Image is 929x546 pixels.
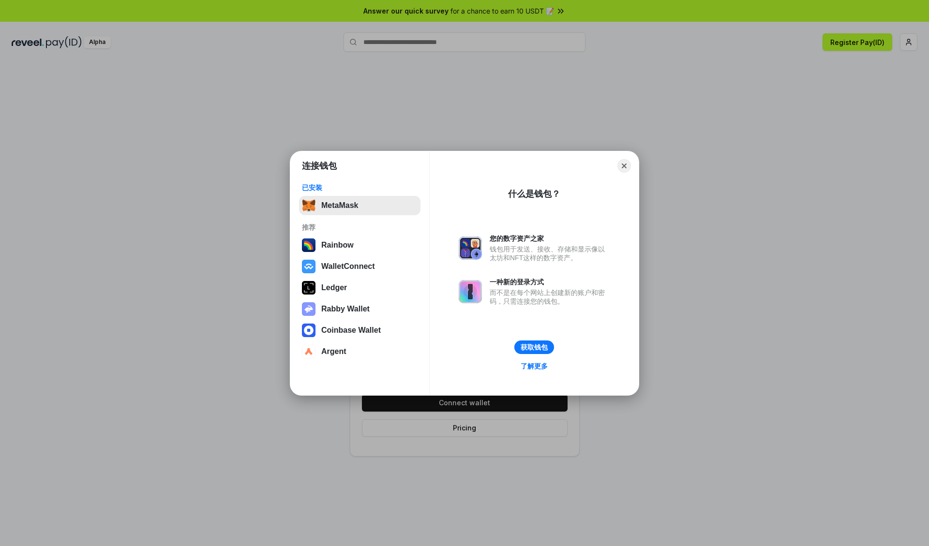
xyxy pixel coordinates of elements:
[321,241,354,250] div: Rainbow
[299,342,420,361] button: Argent
[321,262,375,271] div: WalletConnect
[321,305,370,313] div: Rabby Wallet
[302,223,418,232] div: 推荐
[515,360,554,372] a: 了解更多
[299,278,420,297] button: Ledger
[490,234,610,243] div: 您的数字资产之家
[302,281,315,295] img: svg+xml,%3Csvg%20xmlns%3D%22http%3A%2F%2Fwww.w3.org%2F2000%2Fsvg%22%20width%3D%2228%22%20height%3...
[302,199,315,212] img: svg+xml,%3Csvg%20fill%3D%22none%22%20height%3D%2233%22%20viewBox%3D%220%200%2035%2033%22%20width%...
[321,326,381,335] div: Coinbase Wallet
[617,159,631,173] button: Close
[521,343,548,352] div: 获取钱包
[321,283,347,292] div: Ledger
[459,236,482,260] img: svg+xml,%3Csvg%20xmlns%3D%22http%3A%2F%2Fwww.w3.org%2F2000%2Fsvg%22%20fill%3D%22none%22%20viewBox...
[490,278,610,286] div: 一种新的登录方式
[302,160,337,172] h1: 连接钱包
[321,347,346,356] div: Argent
[321,201,358,210] div: MetaMask
[299,257,420,276] button: WalletConnect
[302,324,315,337] img: svg+xml,%3Csvg%20width%3D%2228%22%20height%3D%2228%22%20viewBox%3D%220%200%2028%2028%22%20fill%3D...
[302,345,315,358] img: svg+xml,%3Csvg%20width%3D%2228%22%20height%3D%2228%22%20viewBox%3D%220%200%2028%2028%22%20fill%3D...
[302,302,315,316] img: svg+xml,%3Csvg%20xmlns%3D%22http%3A%2F%2Fwww.w3.org%2F2000%2Fsvg%22%20fill%3D%22none%22%20viewBox...
[302,183,418,192] div: 已安装
[490,245,610,262] div: 钱包用于发送、接收、存储和显示像以太坊和NFT这样的数字资产。
[514,340,554,354] button: 获取钱包
[299,196,420,215] button: MetaMask
[302,238,315,252] img: svg+xml,%3Csvg%20width%3D%22120%22%20height%3D%22120%22%20viewBox%3D%220%200%20120%20120%22%20fil...
[299,236,420,255] button: Rainbow
[299,299,420,319] button: Rabby Wallet
[459,280,482,303] img: svg+xml,%3Csvg%20xmlns%3D%22http%3A%2F%2Fwww.w3.org%2F2000%2Fsvg%22%20fill%3D%22none%22%20viewBox...
[302,260,315,273] img: svg+xml,%3Csvg%20width%3D%2228%22%20height%3D%2228%22%20viewBox%3D%220%200%2028%2028%22%20fill%3D...
[521,362,548,370] div: 了解更多
[299,321,420,340] button: Coinbase Wallet
[490,288,610,306] div: 而不是在每个网站上创建新的账户和密码，只需连接您的钱包。
[508,188,560,200] div: 什么是钱包？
